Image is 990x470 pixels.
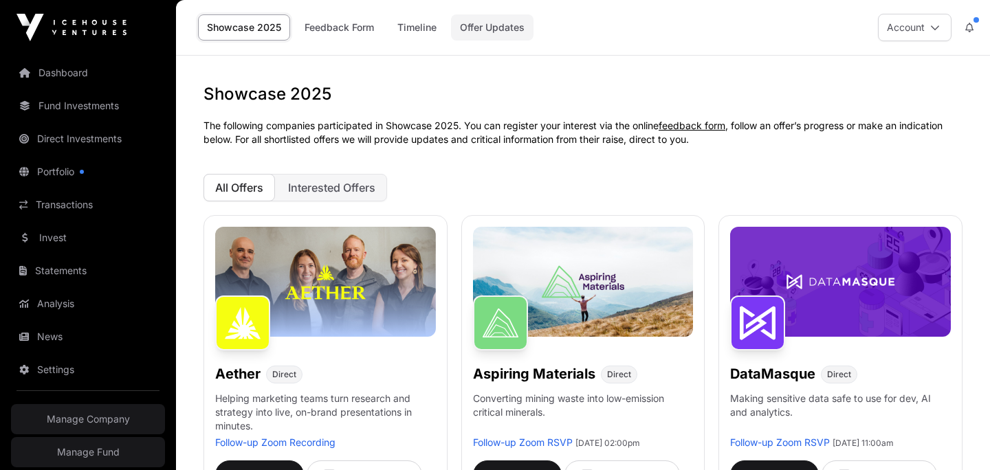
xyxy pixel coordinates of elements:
a: Settings [11,355,165,385]
a: Invest [11,223,165,253]
a: Follow-up Zoom RSVP [730,436,830,448]
p: Converting mining waste into low-emission critical minerals. [473,392,694,436]
a: Portfolio [11,157,165,187]
button: Interested Offers [276,174,387,201]
a: Statements [11,256,165,286]
a: feedback form [659,120,725,131]
button: Account [878,14,951,41]
img: Aether-Banner.jpg [215,227,436,337]
a: Feedback Form [296,14,383,41]
a: Manage Company [11,404,165,434]
a: Showcase 2025 [198,14,290,41]
p: The following companies participated in Showcase 2025. You can register your interest via the onl... [203,119,962,146]
a: Fund Investments [11,91,165,121]
img: DataMasque-Banner.jpg [730,227,951,337]
a: Follow-up Zoom Recording [215,436,335,448]
img: DataMasque [730,295,785,350]
span: Interested Offers [288,181,375,194]
span: [DATE] 11:00am [833,438,894,448]
span: Direct [607,369,631,380]
a: Analysis [11,289,165,319]
img: Aether [215,295,270,350]
a: Follow-up Zoom RSVP [473,436,573,448]
span: Direct [272,369,296,380]
span: Direct [827,369,851,380]
p: Helping marketing teams turn research and strategy into live, on-brand presentations in minutes. [215,392,436,436]
span: [DATE] 02:00pm [575,438,640,448]
a: Timeline [388,14,445,41]
button: All Offers [203,174,275,201]
h1: DataMasque [730,364,815,383]
iframe: Chat Widget [921,404,990,470]
img: Icehouse Ventures Logo [16,14,126,41]
img: Aspiring-Banner.jpg [473,227,694,337]
a: Offer Updates [451,14,533,41]
a: Manage Fund [11,437,165,467]
img: Aspiring Materials [473,295,528,350]
a: Direct Investments [11,124,165,154]
h1: Aspiring Materials [473,364,595,383]
h1: Aether [215,364,261,383]
h1: Showcase 2025 [203,83,962,105]
p: Making sensitive data safe to use for dev, AI and analytics. [730,392,951,436]
a: Dashboard [11,58,165,88]
a: News [11,322,165,352]
span: All Offers [215,181,263,194]
a: Transactions [11,190,165,220]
